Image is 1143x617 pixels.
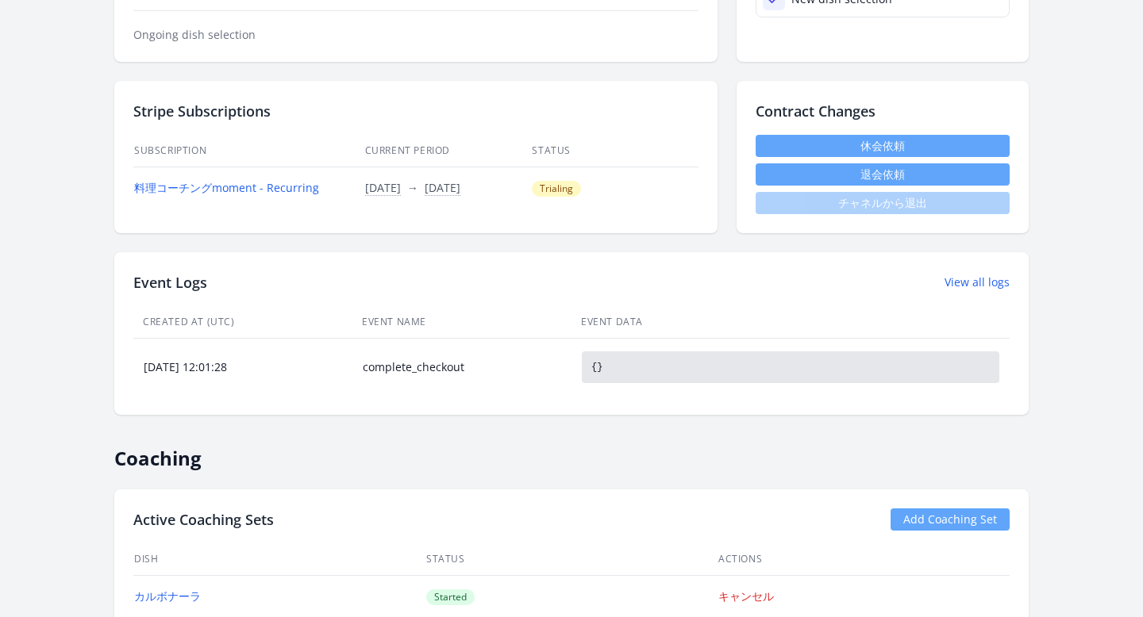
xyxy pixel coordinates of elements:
h2: Stripe Subscriptions [133,100,698,122]
button: 退会依頼 [756,163,1010,186]
span: → [407,180,418,195]
button: [DATE] [425,180,460,196]
dt: Ongoing dish selection [133,27,314,43]
span: Trialing [532,181,581,197]
th: Subscription [133,135,364,167]
a: Add Coaching Set [891,508,1010,531]
a: キャンセル [718,588,774,604]
th: Status [531,135,698,167]
a: カルボナーラ [134,588,201,604]
th: Event Name [352,306,571,339]
th: Current Period [364,135,532,167]
pre: {} [582,351,999,383]
th: Created At (UTC) [133,306,352,339]
th: Dish [133,543,425,576]
span: Started [426,589,475,605]
h2: Active Coaching Sets [133,508,274,531]
div: complete_checkout [353,359,571,375]
button: [DATE] [365,180,401,196]
h2: Contract Changes [756,100,1010,122]
h2: Event Logs [133,271,207,293]
a: 休会依頼 [756,135,1010,157]
a: 料理コーチングmoment - Recurring [134,180,319,195]
h2: Coaching [114,434,1029,470]
a: View all logs [945,274,1010,290]
div: [DATE] 12:01:28 [134,359,352,375]
th: Event Data [571,306,1010,339]
span: チャネルから退出 [756,192,1010,214]
th: Status [425,543,718,576]
th: Actions [718,543,1010,576]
